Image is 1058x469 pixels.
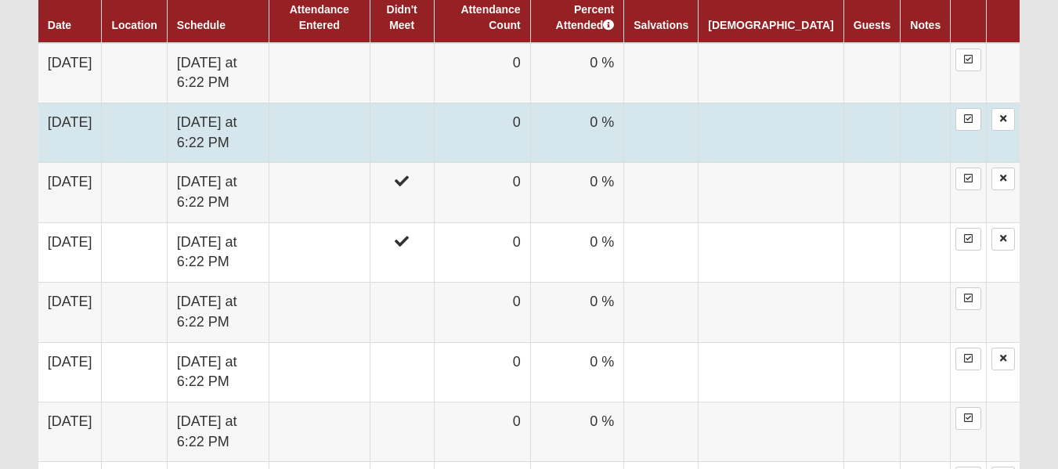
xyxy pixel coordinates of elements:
[38,103,102,162] td: [DATE]
[460,3,520,31] a: Attendance Count
[955,168,981,190] a: Enter Attendance
[434,163,530,222] td: 0
[955,407,981,430] a: Enter Attendance
[530,402,624,461] td: 0 %
[530,103,624,162] td: 0 %
[167,222,269,282] td: [DATE] at 6:22 PM
[991,168,1015,190] a: Delete
[167,163,269,222] td: [DATE] at 6:22 PM
[167,43,269,103] td: [DATE] at 6:22 PM
[530,163,624,222] td: 0 %
[177,19,226,31] a: Schedule
[434,283,530,342] td: 0
[955,108,981,131] a: Enter Attendance
[167,283,269,342] td: [DATE] at 6:22 PM
[38,402,102,461] td: [DATE]
[991,228,1015,251] a: Delete
[290,3,349,31] a: Attendance Entered
[38,163,102,222] td: [DATE]
[955,228,981,251] a: Enter Attendance
[167,342,269,402] td: [DATE] at 6:22 PM
[48,19,71,31] a: Date
[111,19,157,31] a: Location
[991,348,1015,370] a: Delete
[38,43,102,103] td: [DATE]
[387,3,417,31] a: Didn't Meet
[167,402,269,461] td: [DATE] at 6:22 PM
[434,103,530,162] td: 0
[434,222,530,282] td: 0
[910,19,941,31] a: Notes
[167,103,269,162] td: [DATE] at 6:22 PM
[530,43,624,103] td: 0 %
[991,108,1015,131] a: Delete
[434,342,530,402] td: 0
[955,348,981,370] a: Enter Attendance
[530,283,624,342] td: 0 %
[434,43,530,103] td: 0
[38,283,102,342] td: [DATE]
[38,342,102,402] td: [DATE]
[955,49,981,71] a: Enter Attendance
[530,342,624,402] td: 0 %
[38,222,102,282] td: [DATE]
[434,402,530,461] td: 0
[530,222,624,282] td: 0 %
[955,287,981,310] a: Enter Attendance
[556,3,615,31] a: Percent Attended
